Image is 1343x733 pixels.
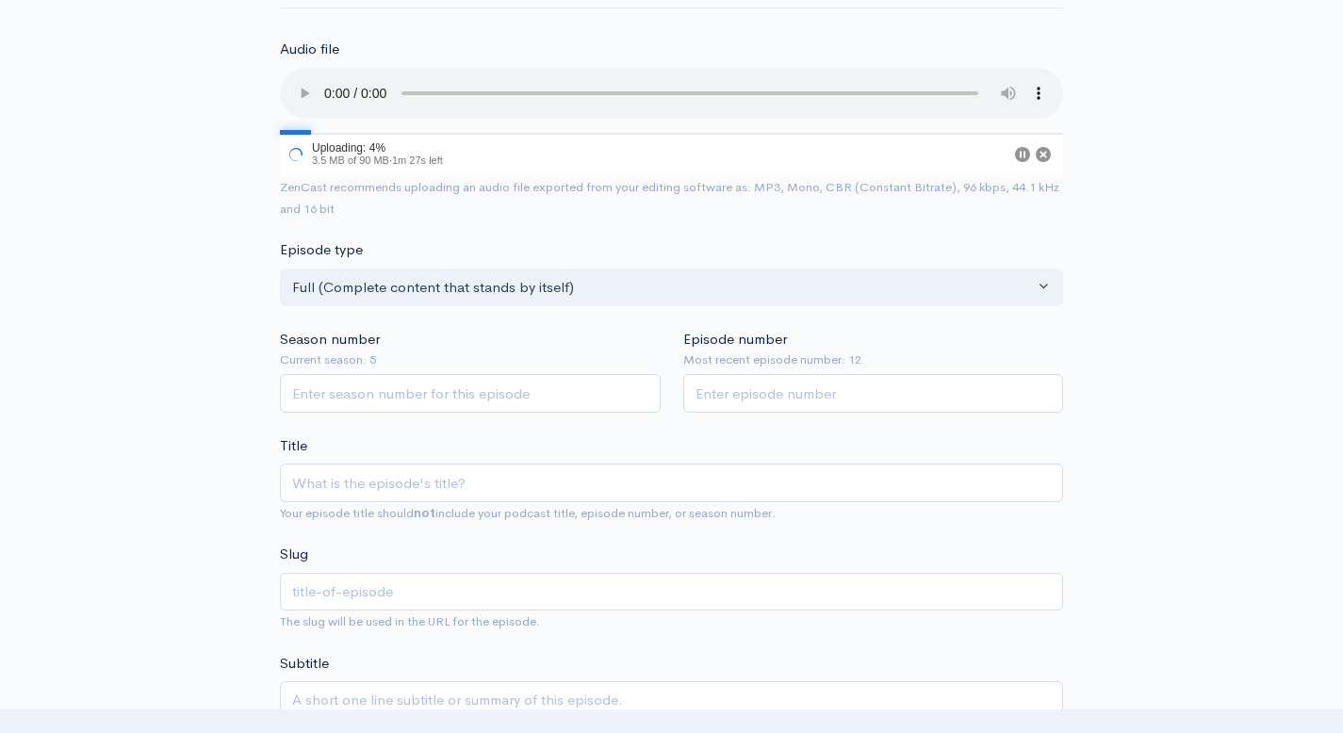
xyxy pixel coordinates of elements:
div: Uploading: 4% [312,142,443,154]
small: Your episode title should include your podcast title, episode number, or season number. [280,505,776,521]
strong: not [414,505,435,521]
label: Subtitle [280,653,329,675]
button: Pause [1015,147,1030,162]
label: Title [280,435,307,457]
small: The slug will be used in the URL for the episode. [280,613,540,629]
button: Full (Complete content that stands by itself) [280,269,1063,307]
div: Full (Complete content that stands by itself) [292,277,1034,299]
input: Enter episode number [683,374,1064,413]
input: What is the episode's title? [280,464,1063,502]
div: Uploading [280,133,446,176]
label: Slug [280,544,308,565]
small: Most recent episode number: 12 [683,350,1064,369]
label: Audio file [280,39,339,60]
button: Cancel [1036,147,1051,162]
span: 3.5 MB of 90 MB · 1m 27s left [312,155,443,166]
input: Enter season number for this episode [280,374,661,413]
label: Season number [280,329,380,350]
small: ZenCast recommends uploading an audio file exported from your editing software as: MP3, Mono, CBR... [280,179,1059,217]
label: Episode number [683,329,787,350]
small: Current season: 5 [280,350,661,369]
input: title-of-episode [280,573,1063,611]
label: Episode type [280,239,363,261]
